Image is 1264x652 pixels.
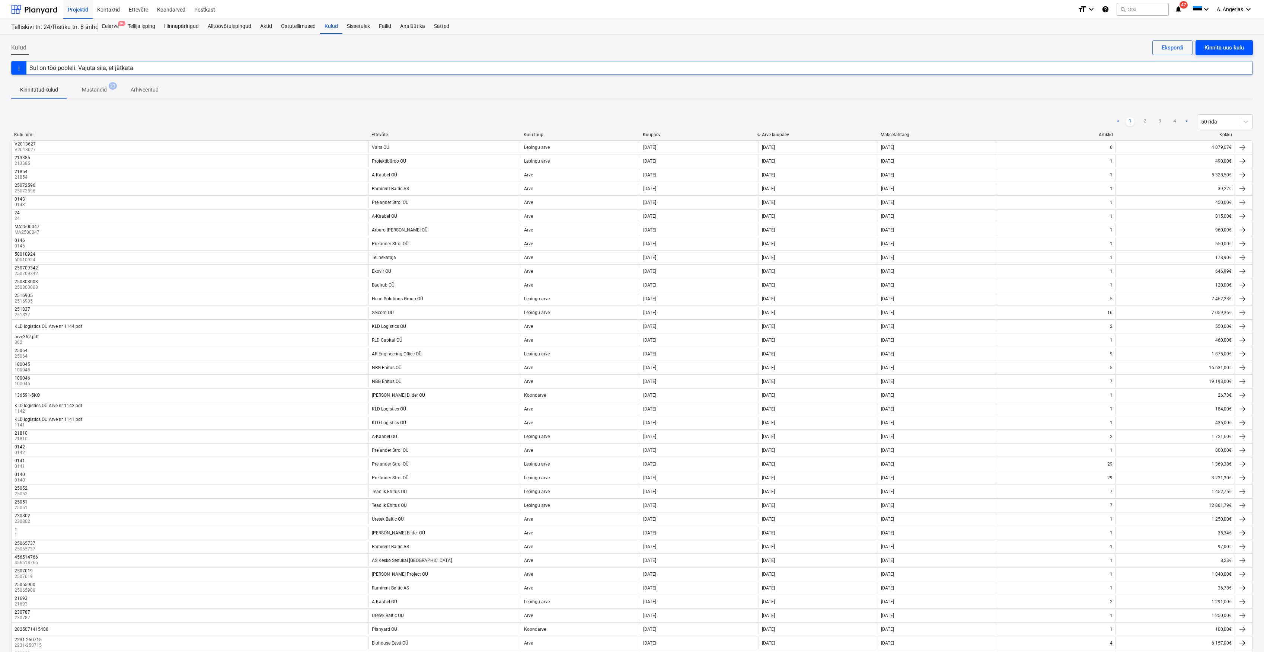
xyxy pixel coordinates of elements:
[123,19,160,34] a: Tellija leping
[1110,172,1113,178] div: 1
[15,224,39,229] div: MA2500047
[1107,310,1113,315] div: 16
[372,406,406,412] div: KLD Logistics OÜ
[374,19,396,34] a: Failid
[372,461,409,467] div: Prelander Stroi OÜ
[643,282,656,288] div: [DATE]
[1110,255,1113,260] div: 1
[762,420,775,425] div: [DATE]
[1115,610,1235,621] div: 1 250,00€
[881,393,894,398] div: [DATE]
[643,379,656,384] div: [DATE]
[643,172,656,178] div: [DATE]
[881,132,994,137] div: Maksetähtaeg
[14,132,366,137] div: Kulu nimi
[1119,132,1232,137] div: Kokku
[881,420,894,425] div: [DATE]
[1115,596,1235,608] div: 1 291,00€
[342,19,374,34] a: Sissetulek
[1110,241,1113,246] div: 1
[762,338,775,343] div: [DATE]
[643,296,656,301] div: [DATE]
[1115,348,1235,360] div: 1 875,00€
[881,338,894,343] div: [DATE]
[1087,5,1096,14] i: keyboard_arrow_down
[762,200,775,205] div: [DATE]
[643,132,756,137] div: Kuupäev
[1115,527,1235,539] div: 35,34€
[1115,541,1235,553] div: 97,00€
[762,214,775,219] div: [DATE]
[1115,554,1235,566] div: 8,23€
[881,255,894,260] div: [DATE]
[762,365,775,370] div: [DATE]
[372,214,397,219] div: A-Kaabel OÜ
[1175,5,1182,14] i: notifications
[881,310,894,315] div: [DATE]
[762,475,775,480] div: [DATE]
[15,375,30,381] div: 100046
[643,338,656,343] div: [DATE]
[277,19,320,34] a: Ostutellimused
[762,269,775,274] div: [DATE]
[1110,159,1113,164] div: 1
[881,227,894,233] div: [DATE]
[1110,448,1113,453] div: 1
[762,132,875,137] div: Arve kuupäev
[762,296,775,301] div: [DATE]
[1115,196,1235,208] div: 450,00€
[881,296,894,301] div: [DATE]
[881,172,894,178] div: [DATE]
[1115,486,1235,498] div: 1 452,75€
[524,241,533,246] div: Arve
[1102,5,1109,14] i: Abikeskus
[371,132,518,137] div: Ettevõte
[1115,431,1235,442] div: 1 721,60€
[1115,320,1235,332] div: 550,00€
[643,324,656,329] div: [DATE]
[762,324,775,329] div: [DATE]
[762,172,775,178] div: [DATE]
[643,159,656,164] div: [DATE]
[15,408,84,415] p: 1142
[82,86,107,94] p: Mustandid
[15,243,26,249] p: 0146
[372,448,409,453] div: Prelander Stroi OÜ
[524,461,550,467] div: Lepingu arve
[118,21,125,26] span: 9+
[643,241,656,246] div: [DATE]
[524,200,533,205] div: Arve
[15,450,26,456] p: 0142
[1204,43,1244,52] div: Kinnita uus kulu
[881,461,894,467] div: [DATE]
[643,310,656,315] div: [DATE]
[15,284,39,291] p: 250803008
[1182,117,1191,126] a: Next page
[762,186,775,191] div: [DATE]
[1120,6,1126,12] span: search
[15,293,33,298] div: 2516905
[1115,307,1235,319] div: 7 059,36€
[372,434,397,439] div: A-Kaabel OÜ
[15,169,28,174] div: 21854
[15,417,82,422] div: KLD logistics OÜ Arve nr 1141.pdf
[15,367,32,373] p: 100045
[160,19,203,34] a: Hinnapäringud
[1115,637,1235,649] div: 6 157,00€
[524,172,533,178] div: Arve
[524,324,533,329] div: Arve
[15,196,25,202] div: 0143
[762,241,775,246] div: [DATE]
[1115,499,1235,511] div: 12 861,79€
[15,381,32,387] p: 100046
[1110,296,1113,301] div: 5
[15,393,40,398] div: 136591-5KO
[15,324,82,329] div: KLD logistics OÜ Arve nr 1144.pdf
[372,420,406,425] div: KLD Logistics OÜ
[15,183,35,188] div: 25072596
[1115,238,1235,250] div: 550,00€
[256,19,277,34] div: Aktid
[524,132,637,137] div: Kulu tüüp
[881,434,894,439] div: [DATE]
